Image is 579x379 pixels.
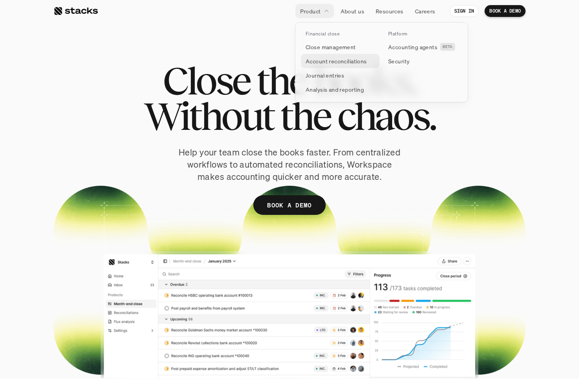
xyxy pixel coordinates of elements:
h2: BETA [443,44,453,49]
span: the [256,63,307,98]
a: Privacy Policy [93,150,127,155]
p: Product [300,7,321,15]
a: Analysis and reporting [301,82,380,96]
a: BOOK A DEMO [253,195,326,215]
span: chaos. [337,98,435,134]
a: Account reconciliations [301,54,380,68]
p: Journal entries [306,71,344,79]
p: Close management [306,43,356,51]
p: Platform [388,31,408,37]
p: Account reconciliations [306,57,367,65]
p: Careers [415,7,435,15]
a: Close management [301,40,380,54]
span: Without [144,98,273,134]
a: BOOK A DEMO [485,5,526,17]
p: About us [341,7,364,15]
a: Careers [410,4,440,18]
p: BOOK A DEMO [489,8,521,14]
p: Security [388,57,409,65]
p: SIGN IN [454,8,474,14]
a: About us [336,4,369,18]
span: Close [163,63,250,98]
p: BOOK A DEMO [267,200,312,211]
p: Accounting agents [388,43,437,51]
a: Security [384,54,462,68]
p: Financial close [306,31,339,37]
a: Journal entries [301,68,380,82]
p: Help your team close the books faster. From centralized workflows to automated reconciliations, W... [175,146,404,183]
a: SIGN IN [450,5,479,17]
a: Accounting agentsBETA [384,40,462,54]
p: Resources [376,7,404,15]
p: Analysis and reporting [306,85,364,94]
span: the [280,98,330,134]
a: Resources [371,4,408,18]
